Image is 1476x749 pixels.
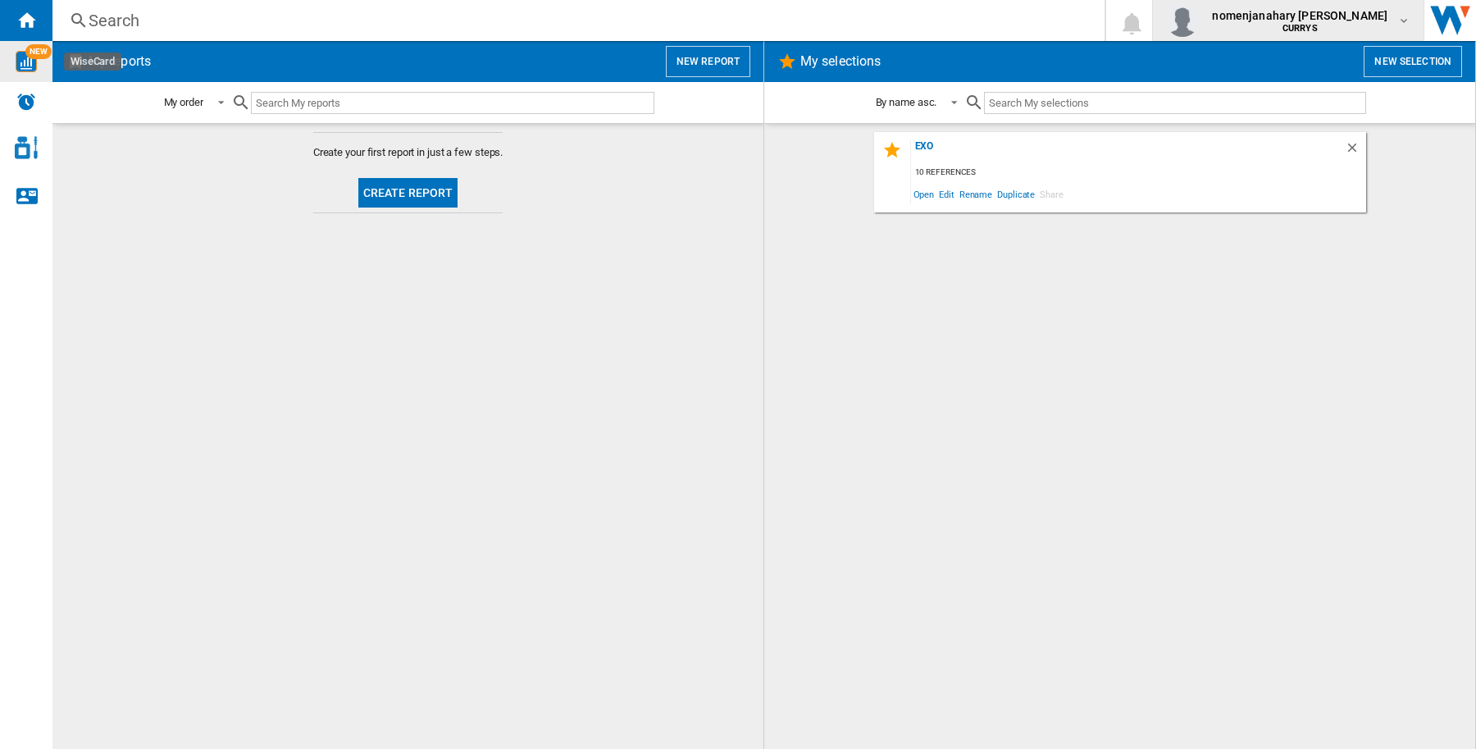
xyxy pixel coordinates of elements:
[1037,183,1066,205] span: Share
[911,162,1366,183] div: 10 references
[1364,46,1462,77] button: New selection
[995,183,1037,205] span: Duplicate
[25,44,52,59] span: NEW
[876,96,937,108] div: By name asc.
[313,145,503,160] span: Create your first report in just a few steps.
[1212,7,1387,24] span: nomenjanahary [PERSON_NAME]
[1345,140,1366,162] div: Delete
[89,9,1062,32] div: Search
[16,92,36,112] img: alerts-logo.svg
[911,183,937,205] span: Open
[797,46,884,77] h2: My selections
[15,136,38,159] img: cosmetic-logo.svg
[85,46,154,77] h2: My reports
[1282,23,1318,34] b: CURRYS
[358,178,458,208] button: Create report
[16,51,37,72] img: wise-card.svg
[936,183,957,205] span: Edit
[1166,4,1199,37] img: profile.jpg
[164,96,203,108] div: My order
[666,46,750,77] button: New report
[911,140,1345,162] div: exo
[251,92,654,114] input: Search My reports
[957,183,995,205] span: Rename
[984,92,1365,114] input: Search My selections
